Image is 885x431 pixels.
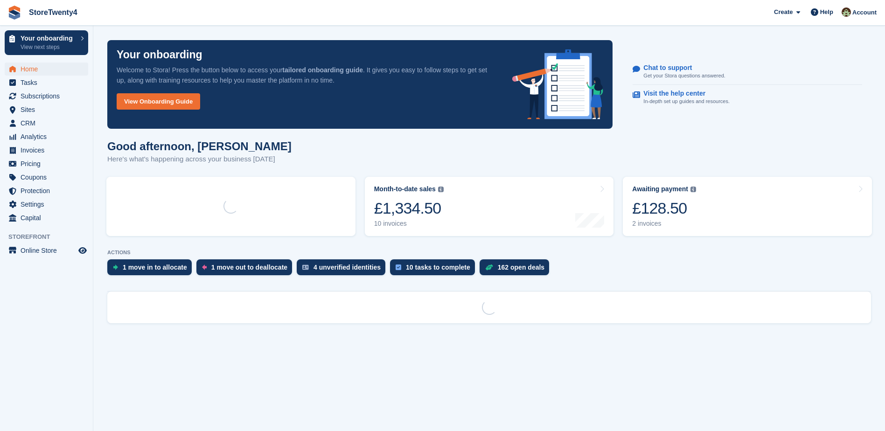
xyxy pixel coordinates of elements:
[5,157,88,170] a: menu
[107,250,871,256] p: ACTIONS
[5,90,88,103] a: menu
[5,198,88,211] a: menu
[5,184,88,197] a: menu
[21,130,77,143] span: Analytics
[282,66,363,74] strong: tailored onboarding guide
[21,244,77,257] span: Online Store
[374,199,444,218] div: £1,334.50
[5,103,88,116] a: menu
[396,264,401,270] img: task-75834270c22a3079a89374b754ae025e5fb1db73e45f91037f5363f120a921f8.svg
[643,97,730,105] p: In-depth set up guides and resources.
[390,259,480,280] a: 10 tasks to complete
[25,5,81,20] a: StoreTwenty4
[302,264,309,270] img: verify_identity-adf6edd0f0f0b5bbfe63781bf79b02c33cf7c696d77639b501bdc392416b5a36.svg
[21,63,77,76] span: Home
[21,103,77,116] span: Sites
[113,264,118,270] img: move_ins_to_allocate_icon-fdf77a2bb77ea45bf5b3d319d69a93e2d87916cf1d5bf7949dd705db3b84f3ca.svg
[21,76,77,89] span: Tasks
[21,198,77,211] span: Settings
[21,184,77,197] span: Protection
[21,90,77,103] span: Subscriptions
[77,245,88,256] a: Preview store
[196,259,297,280] a: 1 move out to deallocate
[5,211,88,224] a: menu
[438,187,444,192] img: icon-info-grey-7440780725fd019a000dd9b08b2336e03edf1995a4989e88bcd33f0948082b44.svg
[8,232,93,242] span: Storefront
[117,49,202,60] p: Your onboarding
[842,7,851,17] img: Lee Hanlon
[21,35,76,42] p: Your onboarding
[297,259,390,280] a: 4 unverified identities
[485,264,493,271] img: deal-1b604bf984904fb50ccaf53a9ad4b4a5d6e5aea283cecdc64d6e3604feb123c2.svg
[117,65,497,85] p: Welcome to Stora! Press the button below to access your . It gives you easy to follow steps to ge...
[374,220,444,228] div: 10 invoices
[107,140,292,153] h1: Good afternoon, [PERSON_NAME]
[21,171,77,184] span: Coupons
[5,117,88,130] a: menu
[5,63,88,76] a: menu
[643,64,718,72] p: Chat to support
[21,117,77,130] span: CRM
[107,259,196,280] a: 1 move in to allocate
[211,264,287,271] div: 1 move out to deallocate
[632,199,696,218] div: £128.50
[21,211,77,224] span: Capital
[820,7,833,17] span: Help
[498,264,544,271] div: 162 open deals
[7,6,21,20] img: stora-icon-8386f47178a22dfd0bd8f6a31ec36ba5ce8667c1dd55bd0f319d3a0aa187defe.svg
[623,177,872,236] a: Awaiting payment £128.50 2 invoices
[5,30,88,55] a: Your onboarding View next steps
[202,264,207,270] img: move_outs_to_deallocate_icon-f764333ba52eb49d3ac5e1228854f67142a1ed5810a6f6cc68b1a99e826820c5.svg
[774,7,793,17] span: Create
[632,185,688,193] div: Awaiting payment
[5,144,88,157] a: menu
[5,244,88,257] a: menu
[5,130,88,143] a: menu
[643,72,725,80] p: Get your Stora questions answered.
[643,90,722,97] p: Visit the help center
[107,154,292,165] p: Here's what's happening across your business [DATE]
[123,264,187,271] div: 1 move in to allocate
[852,8,877,17] span: Account
[690,187,696,192] img: icon-info-grey-7440780725fd019a000dd9b08b2336e03edf1995a4989e88bcd33f0948082b44.svg
[21,43,76,51] p: View next steps
[5,171,88,184] a: menu
[365,177,614,236] a: Month-to-date sales £1,334.50 10 invoices
[480,259,554,280] a: 162 open deals
[374,185,436,193] div: Month-to-date sales
[633,85,862,110] a: Visit the help center In-depth set up guides and resources.
[21,157,77,170] span: Pricing
[314,264,381,271] div: 4 unverified identities
[632,220,696,228] div: 2 invoices
[633,59,862,85] a: Chat to support Get your Stora questions answered.
[406,264,470,271] div: 10 tasks to complete
[512,49,604,119] img: onboarding-info-6c161a55d2c0e0a8cae90662b2fe09162a5109e8cc188191df67fb4f79e88e88.svg
[21,144,77,157] span: Invoices
[117,93,200,110] a: View Onboarding Guide
[5,76,88,89] a: menu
